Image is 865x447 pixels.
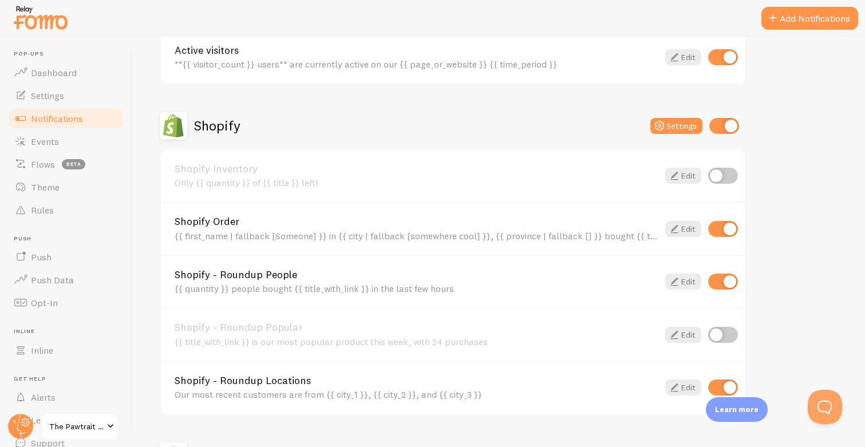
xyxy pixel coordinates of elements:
span: Pop-ups [14,50,125,58]
a: Events [7,130,125,153]
span: Push Data [31,274,74,286]
a: Rules [7,199,125,221]
span: Dashboard [31,67,77,78]
a: Edit [665,49,701,65]
a: Edit [665,221,701,237]
img: fomo-relay-logo-orange.svg [12,3,69,32]
iframe: Help Scout Beacon - Open [808,390,842,424]
a: Opt-In [7,291,125,314]
img: Shopify [160,112,187,140]
div: Only {{ quantity }} of {{ title }} left! [175,177,658,188]
a: Shopify Inventory [175,164,658,174]
a: Notifications [7,107,125,130]
div: Our most recent customers are from {{ city_1 }}, {{ city_2 }}, and {{ city_3 }} [175,389,658,399]
div: {{ quantity }} people bought {{ title_with_link }} in the last few hours [175,283,658,294]
a: Theme [7,176,125,199]
div: **{{ visitor_count }} users** are currently active on our {{ page_or_website }} {{ time_period }} [175,59,658,69]
span: Events [31,136,59,147]
h2: Shopify [194,117,240,135]
span: Settings [31,90,64,101]
span: Theme [31,181,60,193]
span: The Pawtrait Co [49,420,104,433]
span: Push [31,251,52,263]
a: Flows beta [7,153,125,176]
span: Notifications [31,113,83,124]
span: Inline [31,345,53,356]
span: Flows [31,159,55,170]
a: Alerts [7,386,125,409]
button: Settings [650,118,702,134]
a: Settings [7,84,125,107]
a: Edit [665,168,701,184]
a: Shopify - Roundup People [175,270,658,280]
a: Dashboard [7,61,125,84]
a: Active visitors [175,45,658,56]
div: {{ first_name | fallback [Someone] }} in {{ city | fallback [somewhere cool] }}, {{ province | fa... [175,231,658,241]
a: Push [7,246,125,268]
div: {{ title_with_link }} is our most popular product this week, with 24 purchases [175,337,658,347]
span: beta [62,159,85,169]
a: Shopify - Roundup Locations [175,375,658,386]
span: Rules [31,204,54,216]
a: Edit [665,379,701,395]
a: The Pawtrait Co [41,413,119,440]
p: Learn more [715,404,759,415]
span: Alerts [31,391,56,403]
a: Edit [665,274,701,290]
span: Opt-In [31,297,58,308]
a: Push Data [7,268,125,291]
span: Inline [14,328,125,335]
a: Inline [7,339,125,362]
a: Shopify Order [175,216,658,227]
a: Shopify - Roundup Popular [175,322,658,333]
span: Get Help [14,375,125,383]
a: Edit [665,327,701,343]
span: Push [14,235,125,243]
a: Learn [7,409,125,432]
div: Learn more [706,397,768,422]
